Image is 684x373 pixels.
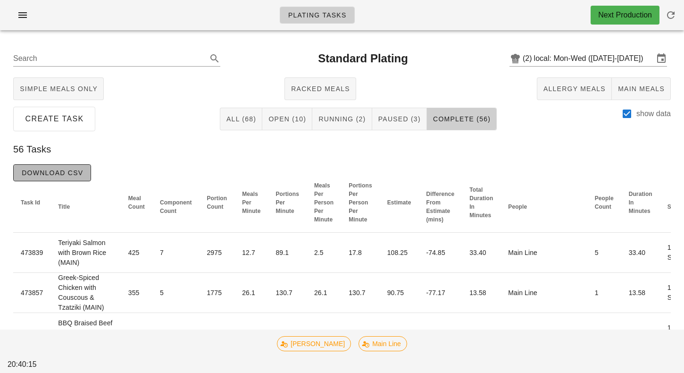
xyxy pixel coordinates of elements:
[121,181,152,233] th: Meal Count: Not sorted. Activate to sort ascending.
[6,134,678,164] div: 56 Tasks
[307,313,341,353] td: 1.8
[318,50,408,67] h2: Standard Plating
[121,313,152,353] td: 350
[288,11,347,19] span: Plating Tasks
[275,191,299,214] span: Portions Per Minute
[500,181,587,233] th: People: Not sorted. Activate to sort ascending.
[307,181,341,233] th: Meals Per Person Per Minute: Not sorted. Activate to sort ascending.
[587,181,621,233] th: People Count: Not sorted. Activate to sort ascending.
[341,233,379,273] td: 17.8
[283,337,345,351] span: [PERSON_NAME]
[199,181,234,233] th: Portion Count: Not sorted. Activate to sort ascending.
[128,195,145,210] span: Meal Count
[419,313,462,353] td: -51.26
[268,233,306,273] td: 89.1
[587,273,621,313] td: 1
[50,273,120,313] td: Greek-Spiced Chicken with Couscous & Tzatziki (MAIN)
[234,313,268,353] td: 9.2
[307,273,341,313] td: 26.1
[50,181,120,233] th: Title: Not sorted. Activate to sort ascending.
[268,115,306,123] span: Open (10)
[387,199,411,206] span: Estimate
[636,109,671,119] label: show data
[25,115,84,123] span: Create Task
[426,191,455,223] span: Difference From Estimate (mins)
[621,273,660,313] td: 13.58
[314,182,334,223] span: Meals Per Person Per Minute
[207,195,227,210] span: Portion Count
[462,273,500,313] td: 13.58
[312,108,372,130] button: Running (2)
[341,181,379,233] th: Portions Per Person Per Minute: Not sorted. Activate to sort ascending.
[307,233,341,273] td: 2.5
[268,181,306,233] th: Portions Per Minute: Not sorted. Activate to sort ascending.
[629,191,652,214] span: Duration In Minutes
[58,203,70,210] span: Title
[587,313,621,353] td: 5
[152,181,200,233] th: Component Count: Not sorted. Activate to sort ascending.
[152,313,200,353] td: 4
[268,273,306,313] td: 130.7
[587,233,621,273] td: 5
[667,203,681,210] span: Start
[262,108,312,130] button: Open (10)
[462,181,500,233] th: Total Duration In Minutes: Not sorted. Activate to sort ascending.
[19,85,98,93] span: Simple Meals Only
[621,181,660,233] th: Duration In Minutes: Not sorted. Activate to sort ascending.
[462,313,500,353] td: 38.24
[13,273,50,313] td: 473857
[13,313,50,353] td: 473875
[469,186,493,219] span: Total Duration In Minutes
[427,108,497,130] button: Complete (56)
[462,233,500,273] td: 33.40
[21,169,83,177] span: Download CSV
[543,85,606,93] span: Allergy Meals
[372,108,427,130] button: Paused (3)
[433,115,491,123] span: Complete (56)
[500,273,587,313] td: Main Line
[50,233,120,273] td: Teriyaki Salmon with Brown Rice (MAIN)
[268,313,306,353] td: 36.6
[318,115,366,123] span: Running (2)
[598,9,652,21] div: Next Production
[419,233,462,273] td: -74.85
[537,77,612,100] button: Allergy Meals
[199,233,234,273] td: 2975
[121,233,152,273] td: 425
[500,233,587,273] td: Main Line
[365,337,401,351] span: Main Line
[500,313,587,353] td: Main Line
[508,203,527,210] span: People
[13,181,50,233] th: Task Id: Not sorted. Activate to sort ascending.
[380,181,419,233] th: Estimate: Not sorted. Activate to sort ascending.
[152,233,200,273] td: 7
[378,115,421,123] span: Paused (3)
[380,233,419,273] td: 108.25
[121,273,152,313] td: 355
[291,85,350,93] span: Racked Meals
[21,199,40,206] span: Task Id
[13,164,91,181] button: Download CSV
[160,199,192,214] span: Component Count
[13,233,50,273] td: 473839
[13,77,104,100] button: Simple Meals Only
[380,273,419,313] td: 90.75
[234,273,268,313] td: 26.1
[280,7,355,24] a: Plating Tasks
[621,313,660,353] td: 38.24
[341,313,379,353] td: 7.3
[199,313,234,353] td: 1400
[234,233,268,273] td: 12.7
[621,233,660,273] td: 33.40
[242,191,260,214] span: Meals Per Minute
[419,181,462,233] th: Difference From Estimate (mins): Not sorted. Activate to sort ascending.
[6,357,62,372] div: 20:40:15
[284,77,356,100] button: Racked Meals
[617,85,665,93] span: Main Meals
[226,115,256,123] span: All (68)
[595,195,614,210] span: People Count
[50,313,120,353] td: BBQ Braised Beef with Sweet Potato Mash (MAIN)
[234,181,268,233] th: Meals Per Minute: Not sorted. Activate to sort ascending.
[349,182,372,223] span: Portions Per Person Per Minute
[152,273,200,313] td: 5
